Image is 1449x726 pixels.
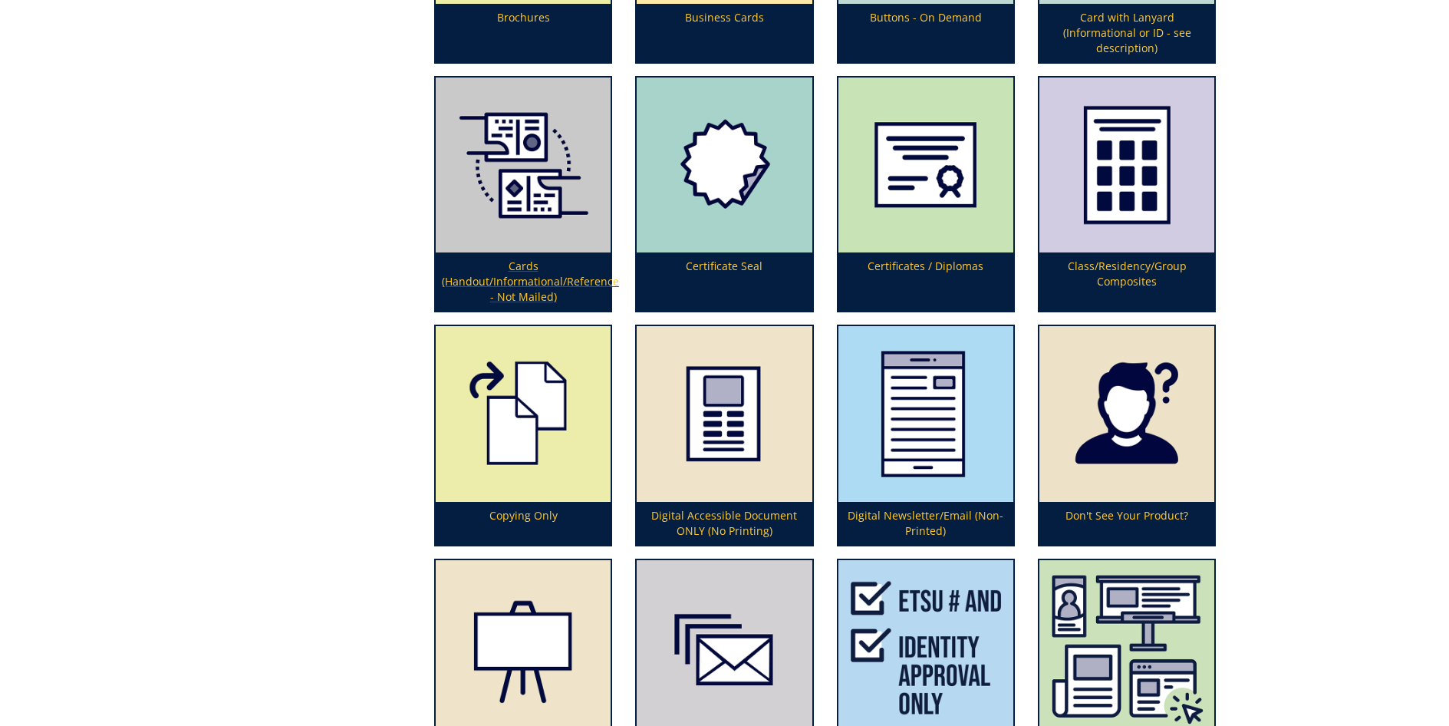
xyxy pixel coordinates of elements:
[637,4,812,62] p: Business Cards
[1039,326,1214,501] img: dont%20see-5aa6baf09686e9.98073190.png
[838,4,1013,62] p: Buttons - On Demand
[1039,326,1214,544] a: Don't See Your Product?
[436,252,611,311] p: Cards (Handout/Informational/Reference - Not Mailed)
[1039,78,1214,252] img: class-composites-59482f17003723.28248747.png
[436,78,611,311] a: Cards (Handout/Informational/Reference - Not Mailed)
[637,326,812,544] a: Digital Accessible Document ONLY (No Printing)
[838,78,1013,311] a: Certificates / Diplomas
[838,252,1013,311] p: Certificates / Diplomas
[436,326,611,501] img: copying-5a0f03feb07059.94806612.png
[1039,4,1214,62] p: Card with Lanyard (Informational or ID - see description)
[637,502,812,545] p: Digital Accessible Document ONLY (No Printing)
[838,78,1013,252] img: certificates--diplomas-5a05f869a6b240.56065883.png
[1039,502,1214,545] p: Don't See Your Product?
[436,4,611,62] p: Brochures
[436,78,611,252] img: index%20reference%20card%20art-5b7c246b46b985.83964793.png
[637,78,812,311] a: Certificate Seal
[838,502,1013,545] p: Digital Newsletter/Email (Non-Printed)
[637,252,812,311] p: Certificate Seal
[436,326,611,544] a: Copying Only
[838,326,1013,544] a: Digital Newsletter/Email (Non-Printed)
[838,326,1013,501] img: digital-newsletter-594830bb2b9201.48727129.png
[1039,78,1214,311] a: Class/Residency/Group Composites
[637,326,812,501] img: eflyer-59838ae8965085.60431837.png
[1039,252,1214,311] p: Class/Residency/Group Composites
[637,78,812,252] img: certificateseal-5a9714020dc3f7.12157616.png
[436,502,611,545] p: Copying Only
